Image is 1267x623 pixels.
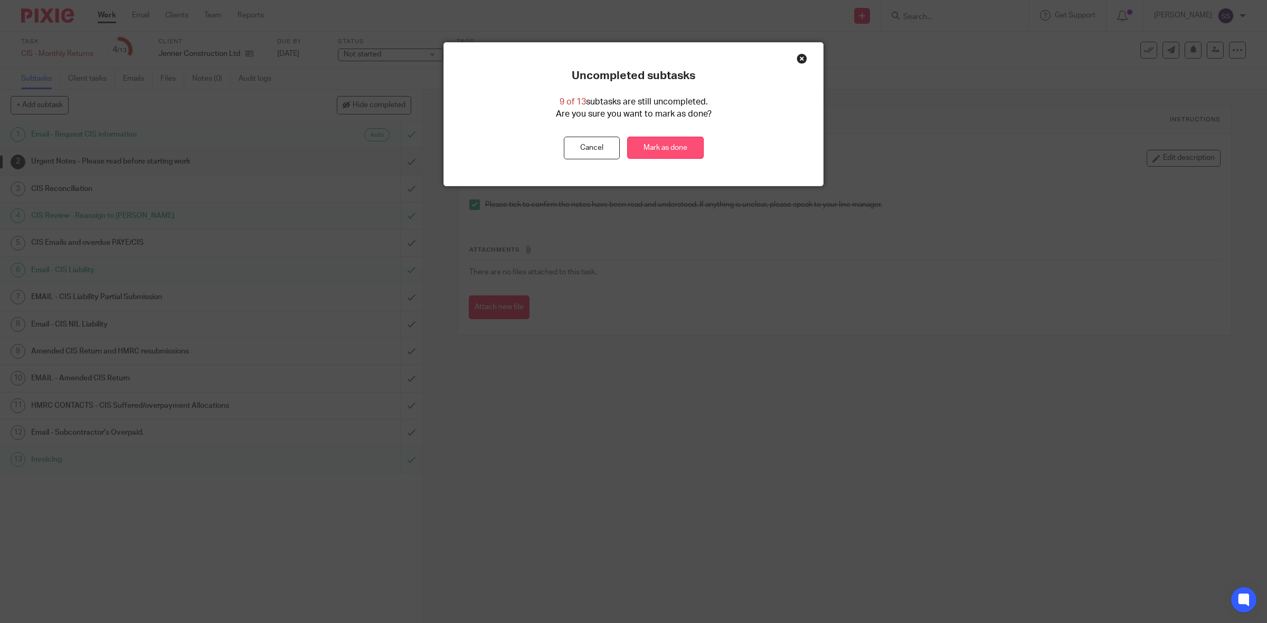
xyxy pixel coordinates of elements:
div: Close this dialog window [797,53,807,64]
p: subtasks are still uncompleted. [560,96,708,108]
p: Uncompleted subtasks [572,69,695,83]
span: 9 of 13 [560,98,586,106]
a: Mark as done [627,137,704,159]
button: Cancel [564,137,620,159]
p: Are you sure you want to mark as done? [556,108,712,120]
